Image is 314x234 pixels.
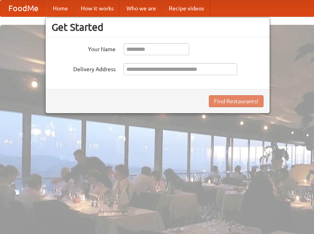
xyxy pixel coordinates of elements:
[74,0,120,16] a: How it works
[120,0,162,16] a: Who we are
[52,21,264,33] h3: Get Started
[52,43,116,53] label: Your Name
[0,0,46,16] a: FoodMe
[52,63,116,73] label: Delivery Address
[162,0,210,16] a: Recipe videos
[46,0,74,16] a: Home
[209,95,264,107] button: Find Restaurants!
